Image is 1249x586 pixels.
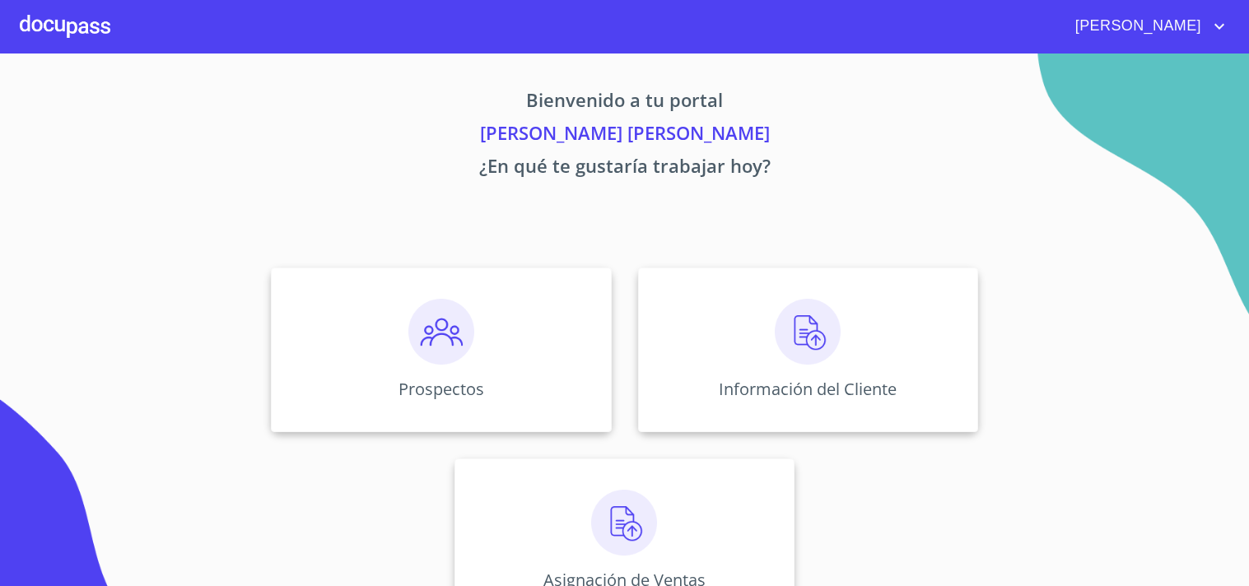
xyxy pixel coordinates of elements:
[398,378,484,400] p: Prospectos
[118,152,1132,185] p: ¿En qué te gustaría trabajar hoy?
[408,299,474,365] img: prospectos.png
[719,378,897,400] p: Información del Cliente
[118,119,1132,152] p: [PERSON_NAME] [PERSON_NAME]
[1063,13,1209,40] span: [PERSON_NAME]
[118,86,1132,119] p: Bienvenido a tu portal
[775,299,841,365] img: carga.png
[591,490,657,556] img: carga.png
[1063,13,1229,40] button: account of current user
